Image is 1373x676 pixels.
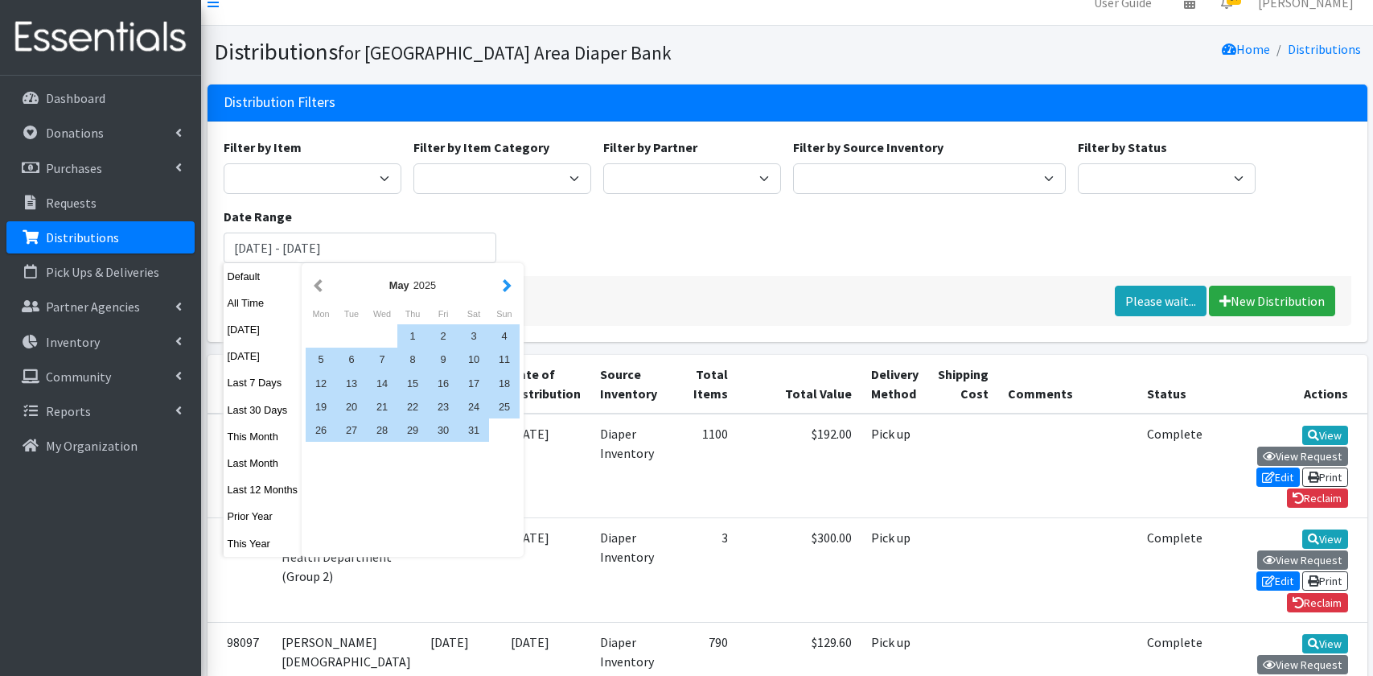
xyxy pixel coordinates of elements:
[590,355,667,414] th: Source Inventory
[1302,571,1348,591] a: Print
[306,418,336,442] div: 26
[46,403,91,419] p: Reports
[367,418,397,442] div: 28
[1212,355,1367,414] th: Actions
[428,372,458,395] div: 16
[224,318,302,341] button: [DATE]
[738,518,861,622] td: $300.00
[428,418,458,442] div: 30
[793,138,943,157] label: Filter by Source Inventory
[208,355,272,414] th: ID
[367,348,397,371] div: 7
[397,324,428,348] div: 1
[224,505,302,528] button: Prior Year
[224,265,302,288] button: Default
[338,41,672,64] small: for [GEOGRAPHIC_DATA] Area Diaper Bank
[6,187,195,219] a: Requests
[738,355,861,414] th: Total Value
[489,395,520,418] div: 25
[46,438,138,454] p: My Organization
[367,372,397,395] div: 14
[1078,138,1167,157] label: Filter by Status
[397,348,428,371] div: 8
[6,256,195,288] a: Pick Ups & Deliveries
[1222,41,1270,57] a: Home
[336,372,367,395] div: 13
[428,303,458,324] div: Friday
[1257,447,1348,466] a: View Request
[1288,41,1361,57] a: Distributions
[1115,286,1207,316] a: Please wait...
[46,229,119,245] p: Distributions
[1137,414,1212,518] td: Complete
[861,355,928,414] th: Delivery Method
[46,90,105,106] p: Dashboard
[928,355,998,414] th: Shipping Cost
[224,425,302,448] button: This Month
[46,299,140,315] p: Partner Agencies
[214,38,782,66] h1: Distributions
[489,324,520,348] div: 4
[224,94,335,111] h3: Distribution Filters
[6,326,195,358] a: Inventory
[1287,488,1348,508] a: Reclaim
[489,303,520,324] div: Sunday
[224,138,302,157] label: Filter by Item
[458,395,489,418] div: 24
[667,518,738,622] td: 3
[336,348,367,371] div: 6
[208,414,272,518] td: 98100
[224,398,302,422] button: Last 30 Days
[6,430,195,462] a: My Organization
[413,279,436,291] span: 2025
[367,395,397,418] div: 21
[1256,571,1300,591] a: Edit
[458,418,489,442] div: 31
[6,82,195,114] a: Dashboard
[306,372,336,395] div: 12
[6,10,195,64] img: HumanEssentials
[6,117,195,149] a: Donations
[306,395,336,418] div: 19
[1256,468,1300,487] a: Edit
[590,518,667,622] td: Diaper Inventory
[861,518,928,622] td: Pick up
[224,451,302,475] button: Last Month
[367,303,397,324] div: Wednesday
[1302,634,1348,653] a: View
[306,303,336,324] div: Monday
[6,361,195,393] a: Community
[603,138,697,157] label: Filter by Partner
[1137,518,1212,622] td: Complete
[1137,355,1212,414] th: Status
[46,160,102,176] p: Purchases
[1257,550,1348,570] a: View Request
[46,195,97,211] p: Requests
[6,291,195,323] a: Partner Agencies
[1302,426,1348,445] a: View
[501,518,590,622] td: [DATE]
[489,348,520,371] div: 11
[861,414,928,518] td: Pick up
[1257,655,1348,674] a: View Request
[501,414,590,518] td: [DATE]
[998,355,1137,414] th: Comments
[336,395,367,418] div: 20
[224,344,302,368] button: [DATE]
[1302,468,1348,487] a: Print
[397,418,428,442] div: 29
[46,369,111,385] p: Community
[1302,530,1348,549] a: View
[428,395,458,418] div: 23
[208,518,272,622] td: 98098
[1287,593,1348,612] a: Reclaim
[46,125,104,141] p: Donations
[489,372,520,395] div: 18
[224,371,302,394] button: Last 7 Days
[224,233,496,263] input: January 1, 2011 - December 31, 2011
[224,532,302,555] button: This Year
[397,395,428,418] div: 22
[224,291,302,315] button: All Time
[667,414,738,518] td: 1100
[413,138,549,157] label: Filter by Item Category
